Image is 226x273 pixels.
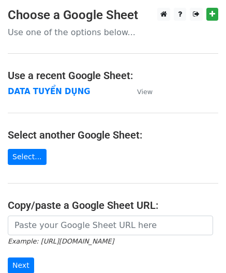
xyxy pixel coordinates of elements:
small: Example: [URL][DOMAIN_NAME] [8,237,114,245]
small: View [137,88,153,96]
a: Select... [8,149,47,165]
a: View [127,87,153,96]
a: DATA TUYỂN DỤNG [8,87,91,96]
input: Paste your Google Sheet URL here [8,216,213,235]
p: Use one of the options below... [8,27,218,38]
h4: Select another Google Sheet: [8,129,218,141]
h4: Use a recent Google Sheet: [8,69,218,82]
h3: Choose a Google Sheet [8,8,218,23]
h4: Copy/paste a Google Sheet URL: [8,199,218,211]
